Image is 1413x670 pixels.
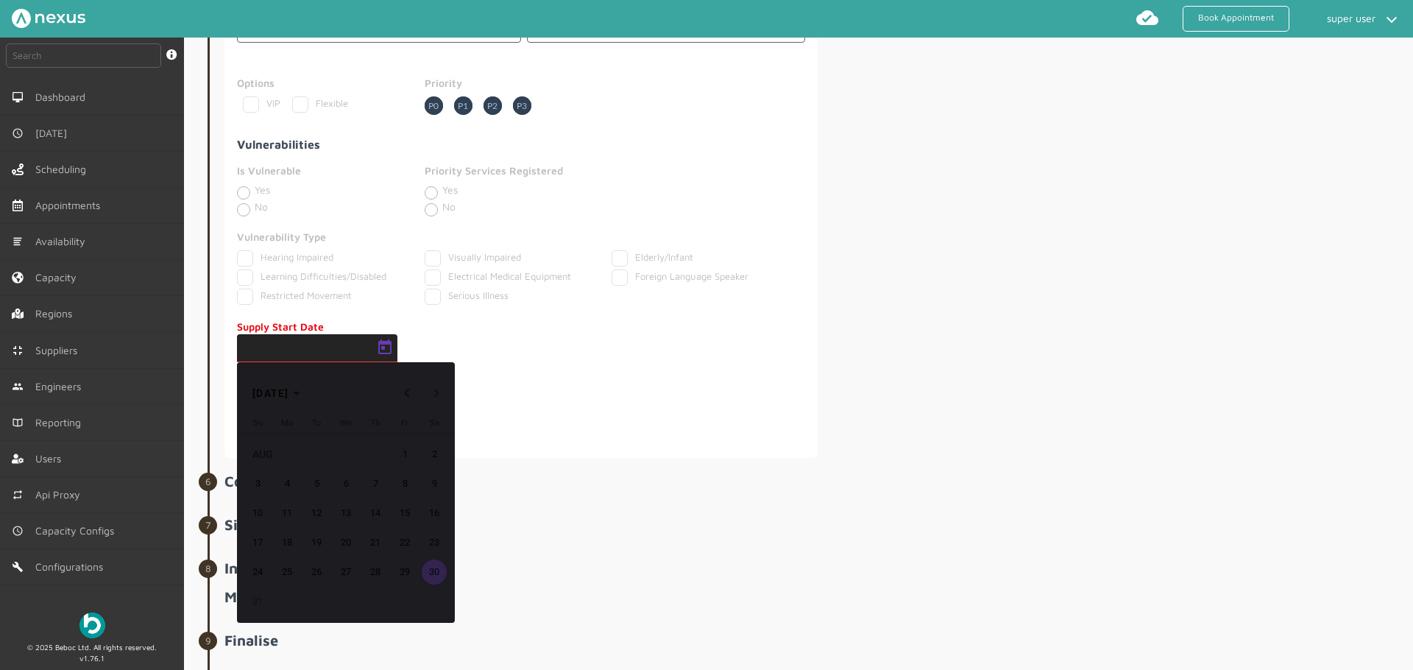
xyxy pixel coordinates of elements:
span: 6 [333,470,359,497]
span: 7 [362,470,389,497]
button: August 21, 2025 [361,528,390,557]
button: August 4, 2025 [272,469,302,498]
span: 9 [421,470,447,497]
span: 20 [333,529,359,556]
button: August 20, 2025 [331,528,361,557]
button: August 29, 2025 [390,557,419,587]
button: August 22, 2025 [390,528,419,557]
span: 25 [274,559,300,585]
span: 13 [333,500,359,526]
button: August 24, 2025 [243,557,272,587]
button: August 3, 2025 [243,469,272,498]
button: August 13, 2025 [331,498,361,528]
span: 1 [392,441,418,468]
span: 24 [244,559,271,585]
span: 18 [274,529,300,556]
button: August 15, 2025 [390,498,419,528]
span: 22 [392,529,418,556]
span: 17 [244,529,271,556]
span: Mo [281,418,293,428]
button: August 10, 2025 [243,498,272,528]
span: 27 [333,559,359,585]
button: August 30, 2025 [419,557,449,587]
span: Tu [312,418,321,428]
button: August 6, 2025 [331,469,361,498]
span: 28 [362,559,389,585]
button: August 25, 2025 [272,557,302,587]
span: 15 [392,500,418,526]
button: August 9, 2025 [419,469,449,498]
span: 10 [244,500,271,526]
span: Su [253,418,263,428]
span: 29 [392,559,418,585]
button: Previous month [392,378,422,408]
span: 14 [362,500,389,526]
span: 3 [244,470,271,497]
span: 8 [392,470,418,497]
span: 5 [303,470,330,497]
span: 31 [244,588,271,615]
button: August 1, 2025 [390,440,419,469]
button: August 12, 2025 [302,498,331,528]
span: 4 [274,470,300,497]
button: August 5, 2025 [302,469,331,498]
button: August 16, 2025 [419,498,449,528]
span: 12 [303,500,330,526]
span: Fr [401,418,408,428]
button: August 23, 2025 [419,528,449,557]
span: 11 [274,500,300,526]
span: 26 [303,559,330,585]
button: August 11, 2025 [272,498,302,528]
td: AUG [243,440,390,469]
button: August 26, 2025 [302,557,331,587]
span: Sa [430,418,439,428]
button: August 27, 2025 [331,557,361,587]
span: 23 [421,529,447,556]
span: Th [371,418,380,428]
span: 2 [421,441,447,468]
button: August 19, 2025 [302,528,331,557]
span: 21 [362,529,389,556]
button: August 31, 2025 [243,587,272,616]
button: Choose month and year [247,380,306,406]
span: We [340,418,352,428]
span: 19 [303,529,330,556]
span: 16 [421,500,447,526]
button: August 7, 2025 [361,469,390,498]
button: August 8, 2025 [390,469,419,498]
button: August 14, 2025 [361,498,390,528]
button: August 17, 2025 [243,528,272,557]
button: August 2, 2025 [419,440,449,469]
span: 30 [421,559,447,585]
button: August 18, 2025 [272,528,302,557]
button: August 28, 2025 [361,557,390,587]
span: [DATE] [252,387,289,399]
